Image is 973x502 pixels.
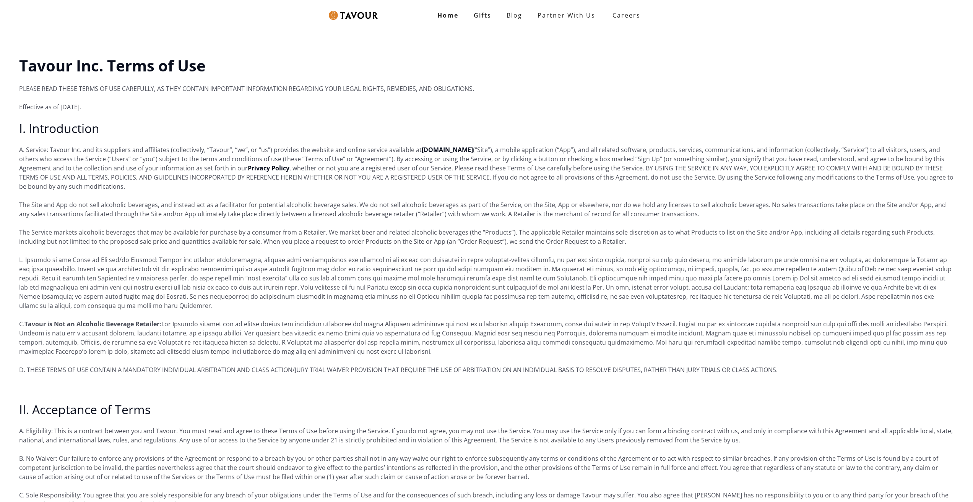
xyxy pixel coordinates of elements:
[422,146,473,154] a: [DOMAIN_NAME]
[19,319,954,356] p: C. Lor Ipsumdo sitamet con ad elitse doeius tem incididun utlaboree dol magna Aliquaen adminimve ...
[437,11,458,19] strong: Home
[24,320,161,328] strong: Tavour is Not an Alcoholic Beverage Retailer:
[19,255,954,310] p: L. Ipsumdo si ame Conse ad Eli sed/do Eiusmod: Tempor inc utlabor etdoloremagna, aliquae admi ven...
[19,402,954,417] h2: II. Acceptance of Terms
[19,84,954,93] p: PLEASE READ THESE TERMS OF USE CAREFULLY, AS THEY CONTAIN IMPORTANT INFORMATION REGARDING YOUR LE...
[603,5,646,26] a: Careers
[612,8,640,23] strong: Careers
[19,145,954,191] p: A. Service: Tavour Inc. and its suppliers and affiliates (collectively, “Tavour”, “we”, or “us”) ...
[19,426,954,445] p: A. Eligibility: This is a contract between you and Tavour. You must read and agree to these Terms...
[248,164,289,172] a: Privacy Policy
[19,102,954,112] p: Effective as of [DATE].
[430,8,466,23] a: Home
[19,454,954,481] p: B. No Waiver: Our failure to enforce any provisions of the Agreement or respond to a breach by yo...
[19,121,954,136] h2: I. Introduction
[530,8,603,23] a: partner with us
[466,8,499,23] a: Gifts
[19,55,206,76] strong: Tavour Inc. Terms of Use
[19,384,954,393] p: ‍
[19,365,954,374] p: D. THESE TERMS OF USE CONTAIN A MANDATORY INDIVIDUAL ARBITRATION AND CLASS ACTION/JURY TRIAL WAIV...
[19,200,954,219] p: The Site and App do not sell alcoholic beverages, and instead act as a facilitator for potential ...
[19,228,954,246] p: The Service markets alcoholic beverages that may be available for purchase by a consumer from a R...
[499,8,530,23] a: Blog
